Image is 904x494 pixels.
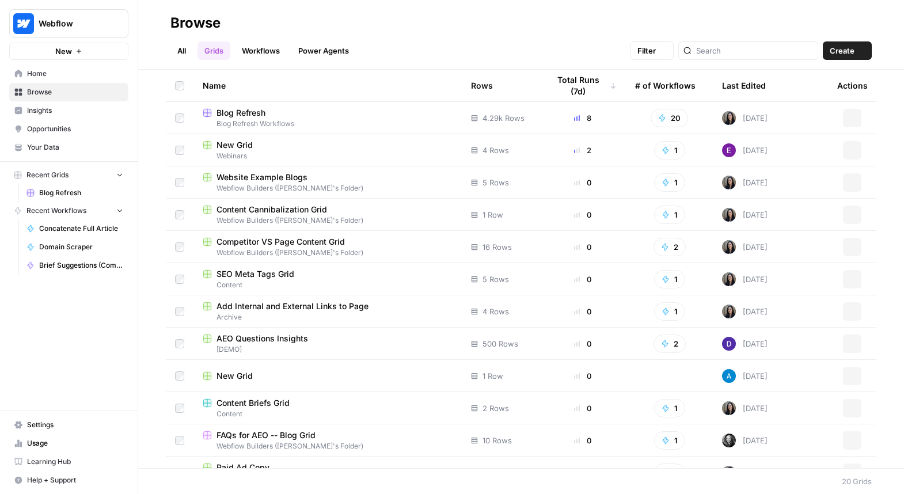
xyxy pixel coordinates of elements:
div: 2 [549,145,617,156]
button: Create [823,41,872,60]
span: New [55,45,72,57]
img: Webflow Logo [13,13,34,34]
span: New Grid [216,139,253,151]
span: Content Cannibalization Grid [216,204,327,215]
span: Recent Workflows [26,206,86,216]
span: Home [27,69,123,79]
button: 1 [654,431,685,450]
div: Total Runs (7d) [549,70,617,101]
div: 0 [549,402,617,414]
span: 4 Rows [483,145,509,156]
span: 10 Rows [483,467,512,478]
span: Insights [27,105,123,116]
button: 1 [654,141,685,159]
a: Usage [9,434,128,453]
span: 4.29k Rows [483,112,525,124]
div: 0 [549,467,617,478]
span: AEO Questions Insights [216,333,308,344]
span: Add Internal and External Links to Page [216,301,369,312]
span: Paid Ad Copy [216,462,269,473]
a: Settings [9,416,128,434]
span: Settings [27,420,123,430]
img: m6v5pme5aerzgxq12grlte2ge8nl [722,466,736,480]
div: Last Edited [722,70,766,101]
button: Recent Grids [9,166,128,184]
span: Your Data [27,142,123,153]
span: Blog Refresh Workflows [203,119,453,129]
div: Browse [170,14,221,32]
a: Competitor VS Page Content GridWebflow Builders ([PERSON_NAME]'s Folder) [203,236,453,258]
span: [DEMO] [203,344,453,355]
span: Create [830,45,854,56]
span: FAQs for AEO -- Blog Grid [216,430,316,441]
div: [DATE] [722,401,768,415]
img: m6v5pme5aerzgxq12grlte2ge8nl [722,176,736,189]
button: Filter [630,41,674,60]
a: Paid Ad CopyPaid [203,462,453,484]
button: 2 [654,335,686,353]
div: [DATE] [722,111,768,125]
button: 1 [654,206,685,224]
a: Blog RefreshBlog Refresh Workflows [203,107,453,129]
a: New Grid [203,370,453,382]
span: Competitor VS Page Content Grid [216,236,345,248]
div: [DATE] [722,240,768,254]
span: Browse [27,87,123,97]
div: Name [203,70,453,101]
div: 20 Grids [842,476,872,487]
div: [DATE] [722,466,768,480]
div: [DATE] [722,176,768,189]
a: SEO Meta Tags GridContent [203,268,453,290]
div: 0 [549,209,617,221]
a: Grids [197,41,230,60]
button: New [9,43,128,60]
a: Workflows [235,41,287,60]
span: 2 Rows [483,402,509,414]
a: Power Agents [291,41,356,60]
img: m6v5pme5aerzgxq12grlte2ge8nl [722,111,736,125]
div: Rows [471,70,493,101]
a: AEO Questions Insights[DEMO] [203,333,453,355]
div: # of Workflows [635,70,696,101]
span: 500 Rows [483,338,518,349]
span: Content Briefs Grid [216,397,290,409]
a: Opportunities [9,120,128,138]
span: Webflow Builders ([PERSON_NAME]'s Folder) [203,215,453,226]
span: 5 Rows [483,273,509,285]
div: 0 [549,435,617,446]
div: [DATE] [722,208,768,222]
span: 5 Rows [483,177,509,188]
span: Domain Scraper [39,242,123,252]
button: 1 [654,173,685,192]
a: New GridWebinars [203,139,453,161]
a: Your Data [9,138,128,157]
span: Content [203,409,453,419]
div: Actions [837,70,868,101]
span: New Grid [216,370,253,382]
a: FAQs for AEO -- Blog GridWebflow Builders ([PERSON_NAME]'s Folder) [203,430,453,451]
img: 6clbhjv5t98vtpq4yyt91utag0vy [722,337,736,351]
a: Concatenate Full Article [21,219,128,238]
span: Website Example Blogs [216,172,307,183]
button: 1 [654,399,685,417]
span: 1 Row [483,209,503,221]
div: [DATE] [722,143,768,157]
img: tb834r7wcu795hwbtepf06oxpmnl [722,143,736,157]
a: Website Example BlogsWebflow Builders ([PERSON_NAME]'s Folder) [203,172,453,193]
div: [DATE] [722,305,768,318]
div: [DATE] [722,434,768,447]
img: tr8xfd7ur9norgr6x98lqj6ojipa [722,434,736,447]
div: 0 [549,338,617,349]
div: 0 [549,370,617,382]
div: [DATE] [722,337,768,351]
button: Recent Workflows [9,202,128,219]
span: Webflow Builders ([PERSON_NAME]'s Folder) [203,248,453,258]
button: 1 [654,270,685,288]
a: Browse [9,83,128,101]
img: m6v5pme5aerzgxq12grlte2ge8nl [722,401,736,415]
a: Add Internal and External Links to PageArchive [203,301,453,322]
a: Learning Hub [9,453,128,471]
button: 1 [654,463,685,482]
span: Filter [637,45,656,56]
a: Content Briefs GridContent [203,397,453,419]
